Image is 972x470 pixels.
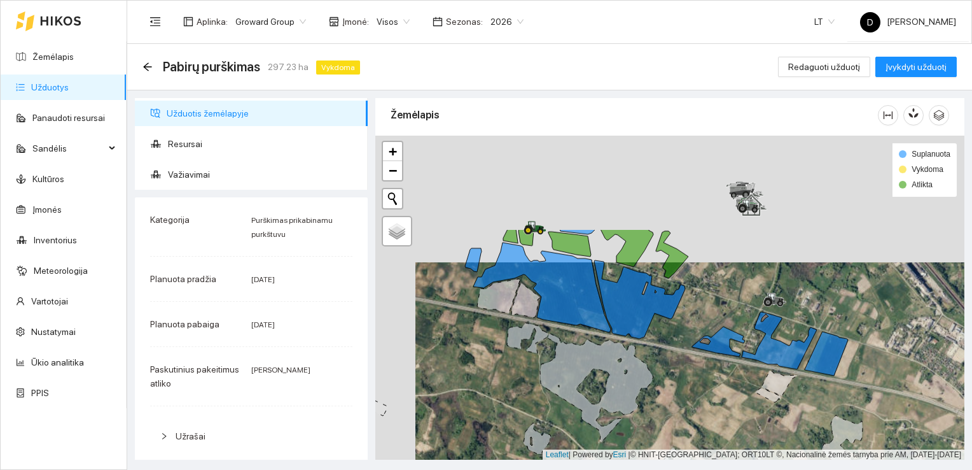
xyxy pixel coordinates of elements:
[342,15,369,29] span: Įmonė :
[150,215,190,225] span: Kategorija
[788,60,860,74] span: Redaguoti užduotį
[628,450,630,459] span: |
[391,97,878,133] div: Žemėlapis
[183,17,193,27] span: layout
[383,189,402,208] button: Initiate a new search
[142,9,168,34] button: menu-fold
[316,61,360,75] span: Vykdoma
[251,320,275,329] span: [DATE]
[150,364,239,388] span: Paskutinius pakeitimus atliko
[912,165,943,174] span: Vykdoma
[778,62,870,72] a: Redaguoti užduotį
[490,12,524,31] span: 2026
[163,57,260,77] span: Pabirų purškimas
[176,431,205,441] span: Užrašai
[546,450,569,459] a: Leaflet
[878,110,898,120] span: column-width
[613,450,627,459] a: Esri
[31,327,76,337] a: Nustatymai
[867,12,873,32] span: D
[31,388,49,398] a: PPIS
[433,17,443,27] span: calendar
[168,162,358,187] span: Važiavimai
[34,235,77,245] a: Inventorius
[168,131,358,157] span: Resursai
[150,319,219,329] span: Planuota pabaiga
[142,62,153,73] div: Atgal
[383,217,411,245] a: Layers
[778,57,870,77] button: Redaguoti užduotį
[32,174,64,184] a: Kultūros
[150,274,216,284] span: Planuota pradžia
[389,162,397,178] span: −
[383,161,402,180] a: Zoom out
[167,101,358,126] span: Užduotis žemėlapyje
[446,15,483,29] span: Sezonas :
[251,216,333,239] span: Purškimas prikabinamu purkštuvu
[814,12,835,31] span: LT
[34,266,88,276] a: Meteorologija
[31,357,84,367] a: Ūkio analitika
[160,432,168,440] span: right
[235,12,306,31] span: Groward Group
[329,17,339,27] span: shop
[142,62,153,72] span: arrow-left
[885,60,947,74] span: Įvykdyti užduotį
[31,296,68,306] a: Vartotojai
[912,180,933,189] span: Atlikta
[389,143,397,159] span: +
[251,275,275,284] span: [DATE]
[912,150,950,159] span: Suplanuota
[875,57,957,77] button: Įvykdyti užduotį
[149,16,161,27] span: menu-fold
[268,60,309,74] span: 297.23 ha
[31,82,69,92] a: Užduotys
[197,15,228,29] span: Aplinka :
[251,366,310,374] span: [PERSON_NAME]
[32,113,105,123] a: Panaudoti resursai
[32,52,74,62] a: Žemėlapis
[32,136,105,161] span: Sandėlis
[377,12,410,31] span: Visos
[383,142,402,161] a: Zoom in
[860,17,956,27] span: [PERSON_NAME]
[878,105,898,125] button: column-width
[32,204,62,215] a: Įmonės
[150,422,352,451] div: Užrašai
[543,450,964,460] div: | Powered by © HNIT-[GEOGRAPHIC_DATA]; ORT10LT ©, Nacionalinė žemės tarnyba prie AM, [DATE]-[DATE]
